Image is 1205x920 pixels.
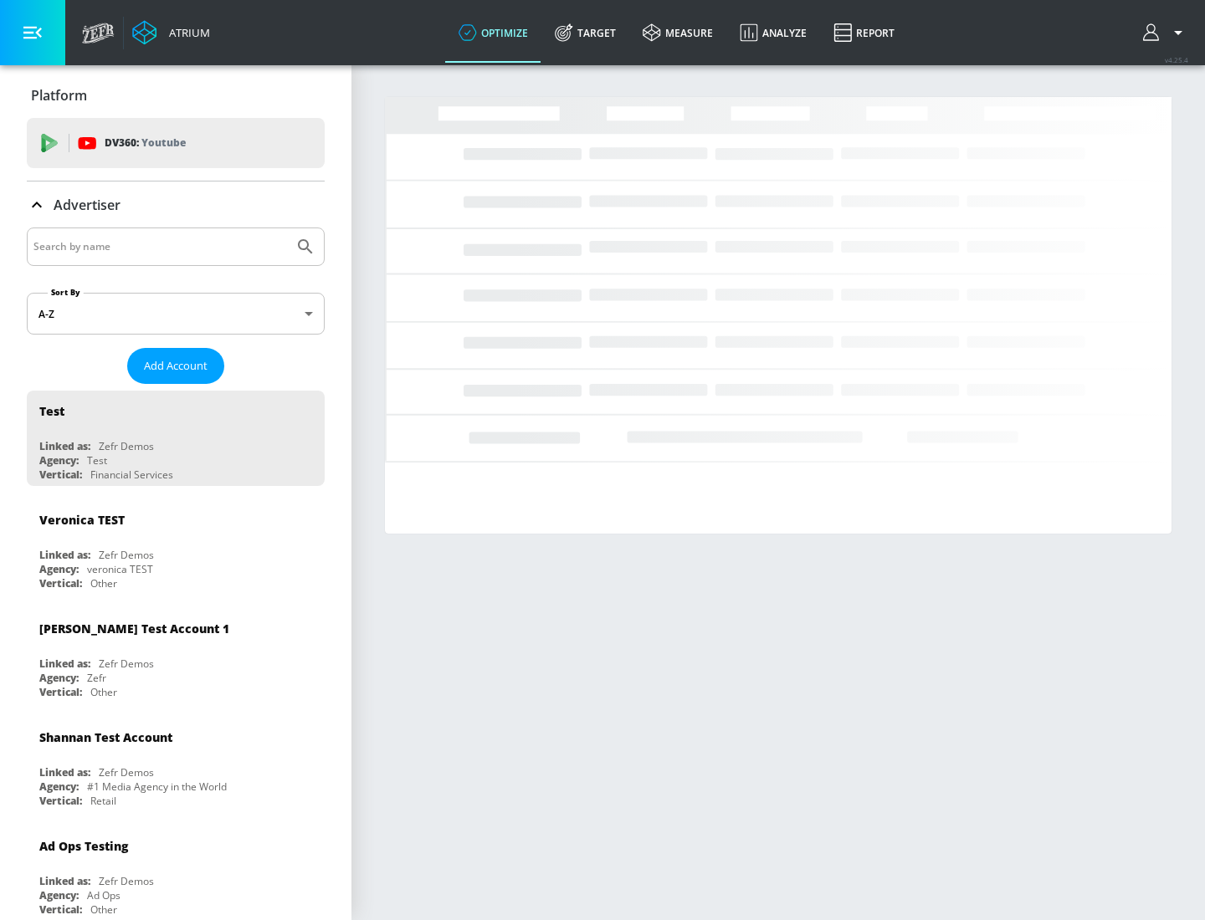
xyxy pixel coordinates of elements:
[39,657,90,671] div: Linked as:
[27,118,325,168] div: DV360: Youtube
[99,657,154,671] div: Zefr Demos
[33,236,287,258] input: Search by name
[39,439,90,453] div: Linked as:
[39,576,82,590] div: Vertical:
[39,888,79,902] div: Agency:
[132,20,210,45] a: Atrium
[127,348,224,384] button: Add Account
[90,685,117,699] div: Other
[27,608,325,703] div: [PERSON_NAME] Test Account 1Linked as:Zefr DemosAgency:ZefrVertical:Other
[27,391,325,486] div: TestLinked as:Zefr DemosAgency:TestVertical:Financial Services
[820,3,908,63] a: Report
[90,468,173,482] div: Financial Services
[87,453,107,468] div: Test
[726,3,820,63] a: Analyze
[39,729,172,745] div: Shannan Test Account
[31,86,87,105] p: Platform
[87,888,120,902] div: Ad Ops
[39,671,79,685] div: Agency:
[39,548,90,562] div: Linked as:
[27,717,325,812] div: Shannan Test AccountLinked as:Zefr DemosAgency:#1 Media Agency in the WorldVertical:Retail
[445,3,541,63] a: optimize
[27,499,325,595] div: Veronica TESTLinked as:Zefr DemosAgency:veronica TESTVertical:Other
[1165,55,1188,64] span: v 4.25.4
[39,779,79,794] div: Agency:
[39,403,64,419] div: Test
[39,794,82,808] div: Vertical:
[27,181,325,228] div: Advertiser
[39,453,79,468] div: Agency:
[39,562,79,576] div: Agency:
[99,548,154,562] div: Zefr Demos
[39,621,229,636] div: [PERSON_NAME] Test Account 1
[39,874,90,888] div: Linked as:
[87,671,106,685] div: Zefr
[629,3,726,63] a: measure
[39,765,90,779] div: Linked as:
[162,25,210,40] div: Atrium
[99,439,154,453] div: Zefr Demos
[90,794,116,808] div: Retail
[39,838,128,854] div: Ad Ops Testing
[99,874,154,888] div: Zefr Demos
[27,293,325,335] div: A-Z
[39,685,82,699] div: Vertical:
[141,134,186,151] p: Youtube
[90,902,117,917] div: Other
[39,512,125,528] div: Veronica TEST
[27,72,325,119] div: Platform
[48,287,84,298] label: Sort By
[105,134,186,152] p: DV360:
[39,902,82,917] div: Vertical:
[54,196,120,214] p: Advertiser
[144,356,208,376] span: Add Account
[90,576,117,590] div: Other
[87,779,227,794] div: #1 Media Agency in the World
[99,765,154,779] div: Zefr Demos
[541,3,629,63] a: Target
[39,468,82,482] div: Vertical:
[87,562,153,576] div: veronica TEST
